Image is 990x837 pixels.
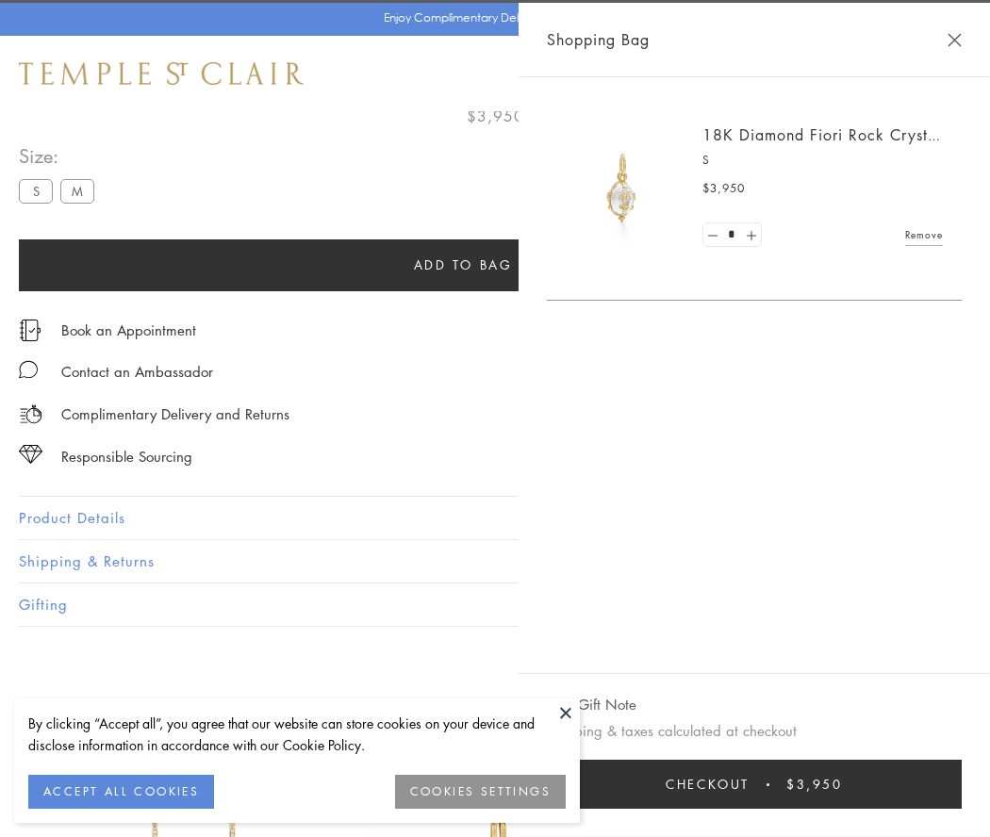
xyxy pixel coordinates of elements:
p: Complimentary Delivery and Returns [61,402,289,426]
button: Close Shopping Bag [948,33,962,47]
a: Book an Appointment [61,320,196,340]
span: $3,950 [702,179,745,198]
button: ACCEPT ALL COOKIES [28,775,214,809]
button: Shipping & Returns [19,540,971,583]
p: S [702,151,943,170]
p: Enjoy Complimentary Delivery & Returns [384,8,598,27]
label: S [19,179,53,203]
button: Add Gift Note [547,693,636,716]
label: M [60,179,94,203]
div: Contact an Ambassador [61,360,213,384]
button: Gifting [19,583,971,626]
button: COOKIES SETTINGS [395,775,566,809]
div: By clicking “Accept all”, you agree that our website can store cookies on your device and disclos... [28,713,566,756]
span: Checkout [666,774,750,795]
img: P51889-E11FIORI [566,132,679,245]
button: Add to bag [19,239,907,291]
span: Shopping Bag [547,27,650,52]
span: $3,950 [467,104,524,128]
span: $3,950 [786,774,843,795]
img: icon_appointment.svg [19,320,41,341]
img: Temple St. Clair [19,62,304,85]
h3: You May Also Like [47,694,943,724]
span: Add to bag [414,254,513,275]
span: Size: [19,140,102,172]
a: Remove [905,224,943,245]
a: Set quantity to 2 [741,223,760,247]
div: Responsible Sourcing [61,445,192,468]
p: Shipping & taxes calculated at checkout [547,719,962,743]
a: Set quantity to 0 [703,223,722,247]
button: Checkout $3,950 [547,760,962,809]
button: Product Details [19,497,971,539]
img: MessageIcon-01_2.svg [19,360,38,379]
img: icon_sourcing.svg [19,445,42,464]
img: icon_delivery.svg [19,402,42,426]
